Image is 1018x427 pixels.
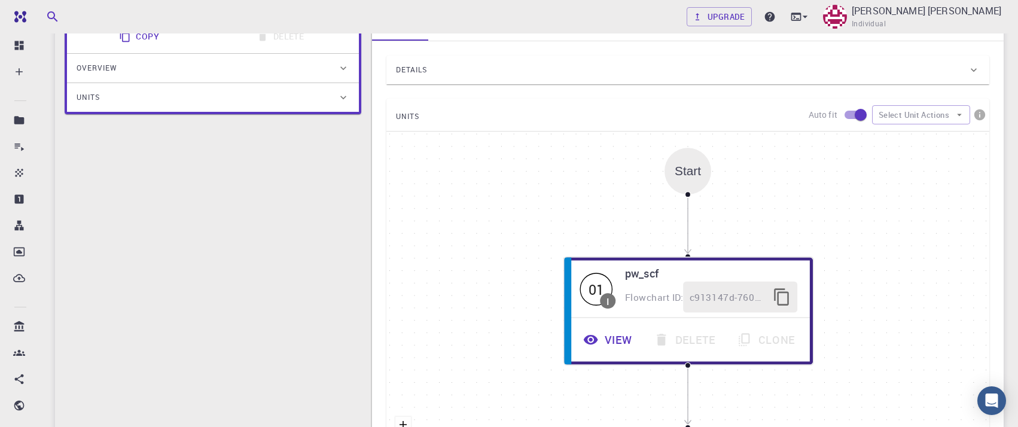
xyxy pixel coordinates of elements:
[675,164,701,178] div: Start
[624,265,797,282] h6: pw_scf
[67,83,359,112] div: Units
[574,324,644,355] button: View
[977,386,1006,415] div: Open Intercom Messenger
[809,109,837,121] p: Auto fit
[580,273,612,306] div: 01
[872,105,970,124] button: Select Unit Actions
[970,105,989,124] button: info
[665,148,711,194] div: Start
[563,257,812,365] div: 01Ipw_scfFlowchart ID:c913147d-760d-496d-93a7-dc0771034d54ViewDeleteClone
[687,7,752,26] a: Upgrade
[77,88,100,107] span: Units
[580,273,612,306] span: Idle
[112,25,169,48] button: Copy
[606,296,609,306] div: I
[852,18,886,30] span: Individual
[624,291,683,303] span: Flowchart ID:
[24,8,67,19] span: Support
[852,4,1001,18] p: [PERSON_NAME] [PERSON_NAME]
[396,60,427,80] span: Details
[386,56,989,84] div: Details
[10,11,26,23] img: logo
[67,54,359,83] div: Overview
[77,59,117,78] span: Overview
[396,107,419,126] span: UNITS
[823,5,847,29] img: Sanjay Kumar Mahla
[690,289,766,305] span: c913147d-760d-496d-93a7-dc0771034d54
